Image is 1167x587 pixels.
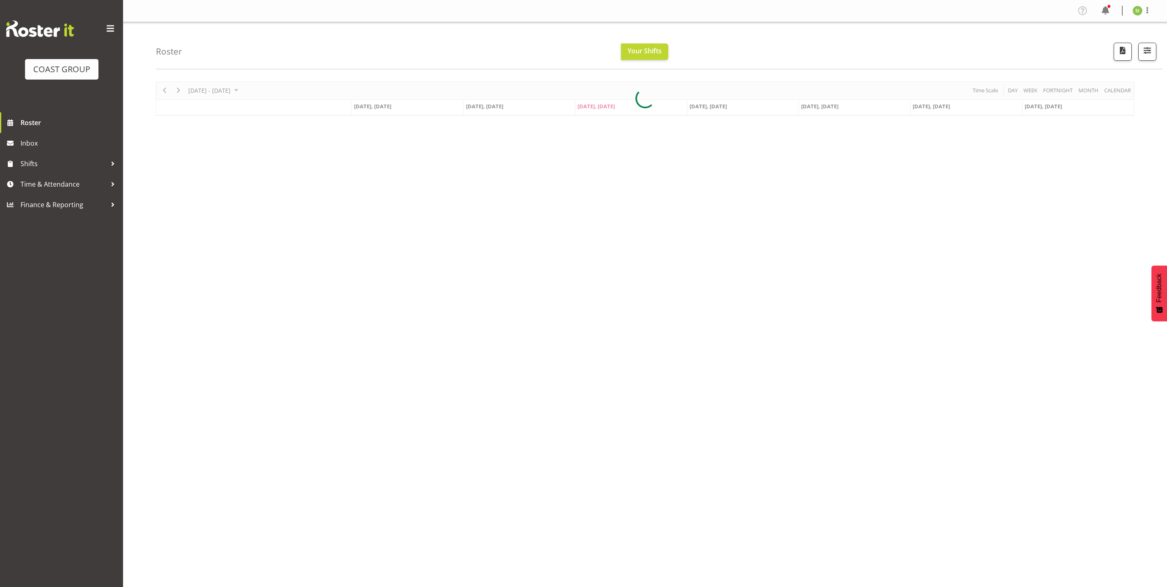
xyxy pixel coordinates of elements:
[1133,6,1142,16] img: sebastian-ibanez6856.jpg
[1151,265,1167,321] button: Feedback - Show survey
[628,46,662,55] span: Your Shifts
[33,63,90,75] div: COAST GROUP
[6,21,74,37] img: Rosterit website logo
[1156,274,1163,302] span: Feedback
[21,199,107,211] span: Finance & Reporting
[21,158,107,170] span: Shifts
[1114,43,1132,61] button: Download a PDF of the roster according to the set date range.
[621,43,668,60] button: Your Shifts
[21,116,119,129] span: Roster
[21,178,107,190] span: Time & Attendance
[21,137,119,149] span: Inbox
[1138,43,1156,61] button: Filter Shifts
[156,47,182,56] h4: Roster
